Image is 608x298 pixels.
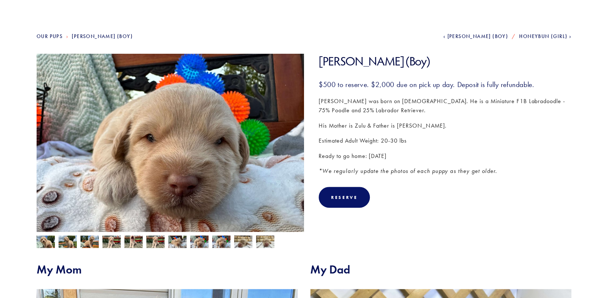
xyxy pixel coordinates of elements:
[168,235,187,249] img: Darth Vader 4.jpg
[190,235,209,249] img: Darth Vader 3.jpg
[319,167,497,174] em: *We regularly update the photos of each puppy as they get older.
[447,33,508,39] span: [PERSON_NAME] (Boy)
[72,33,133,39] a: [PERSON_NAME] (Boy)
[519,33,567,39] span: Honeybun (Girl)
[37,263,298,276] h2: My Mom
[37,235,55,249] img: Darth Vader 9.jpg
[319,136,571,146] p: Estimated Adult Weight: 20-30 lbs
[146,235,165,249] img: Darth Vader 8.jpg
[319,151,571,161] p: Ready to go home: [DATE]
[319,54,571,69] h1: [PERSON_NAME] (Boy)
[102,235,121,249] img: Darth Vader 6.jpg
[37,42,304,243] img: Darth Vader 3.jpg
[319,80,571,89] h3: $500 to reserve. $2,000 due on pick up day. Deposit is fully refundable.
[519,33,571,39] a: Honeybun (Girl)
[319,187,370,208] div: Reserve
[256,235,274,249] img: Darth Vader 1.jpg
[59,235,77,249] img: Darth Vader 10.jpg
[80,235,99,249] img: Darth Vader 11.jpg
[234,235,252,249] img: Darth Vader 2.jpg
[319,121,571,131] p: His Mother is Zulu & Father is [PERSON_NAME].
[310,263,571,276] h2: My Dad
[319,97,571,115] p: [PERSON_NAME] was born on [DEMOGRAPHIC_DATA]. He is a Miniature F1B Labradoodle - 75% Poodle and ...
[37,33,63,39] a: Our Pups
[331,195,357,200] div: Reserve
[124,235,143,249] img: Darth Vader 7.jpg
[212,235,230,249] img: Darth Vader 5.jpg
[443,33,508,39] a: [PERSON_NAME] (Boy)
